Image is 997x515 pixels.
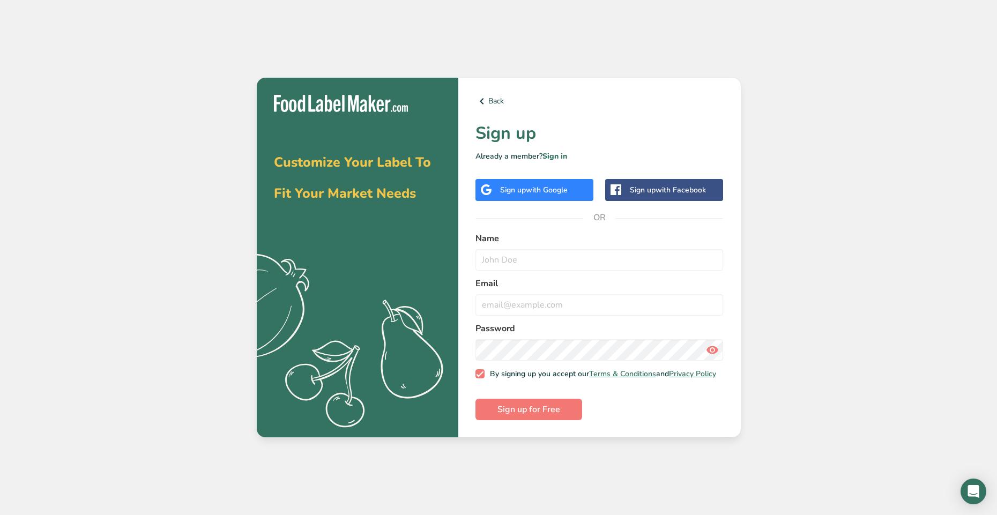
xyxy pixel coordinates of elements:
p: Already a member? [475,151,724,162]
label: Password [475,322,724,335]
input: email@example.com [475,294,724,316]
a: Back [475,95,724,108]
button: Sign up for Free [475,399,582,420]
div: Sign up [630,184,706,196]
span: By signing up you accept our and [485,369,716,379]
div: Sign up [500,184,568,196]
input: John Doe [475,249,724,271]
h1: Sign up [475,121,724,146]
img: Food Label Maker [274,95,408,113]
a: Sign in [542,151,567,161]
label: Email [475,277,724,290]
span: Customize Your Label To Fit Your Market Needs [274,153,431,203]
span: with Facebook [656,185,706,195]
a: Terms & Conditions [589,369,656,379]
span: with Google [526,185,568,195]
span: Sign up for Free [497,403,560,416]
label: Name [475,232,724,245]
span: OR [583,201,615,234]
a: Privacy Policy [669,369,716,379]
div: Open Intercom Messenger [961,479,986,504]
